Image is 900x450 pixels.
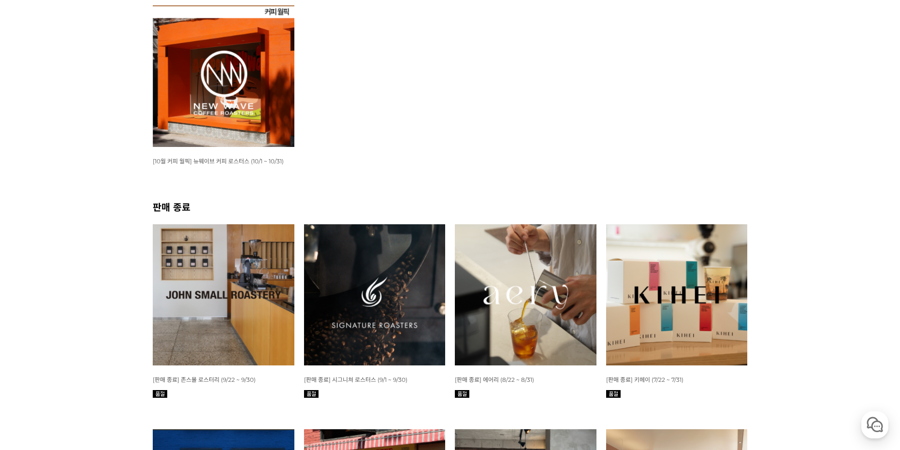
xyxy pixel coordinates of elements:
a: 홈 [3,306,64,331]
a: [판매 종료] 시그니쳐 로스터스 (9/1 ~ 9/30) [304,376,407,383]
span: 설정 [149,321,161,329]
span: [10월 커피 월픽] 뉴웨이브 커피 로스터스 (10/1 ~ 10/31) [153,158,284,165]
a: 대화 [64,306,125,331]
img: [판매 종료] 존스몰 로스터리 (9/22 ~ 9/30) [153,224,294,366]
img: 8월 커피 스몰 월픽 에어리 [455,224,596,366]
span: 홈 [30,321,36,329]
span: 대화 [88,321,100,329]
img: 품절 [455,390,469,398]
h2: 판매 종료 [153,200,747,214]
span: [판매 종료] 시그니쳐 로스터스 (9/1 ~ 9/30) [304,376,407,383]
span: [판매 종료] 키헤이 (7/22 ~ 7/31) [606,376,683,383]
a: [판매 종료] 에어리 (8/22 ~ 8/31) [455,376,534,383]
img: [판매 종료] 시그니쳐 로스터스 (9/1 ~ 9/30) [304,224,446,366]
span: [판매 종료] 존스몰 로스터리 (9/22 ~ 9/30) [153,376,256,383]
img: 7월 커피 스몰 월픽 키헤이 [606,224,748,366]
img: 품절 [153,390,167,398]
span: [판매 종료] 에어리 (8/22 ~ 8/31) [455,376,534,383]
a: 설정 [125,306,186,331]
img: 품절 [304,390,319,398]
a: [판매 종료] 키헤이 (7/22 ~ 7/31) [606,376,683,383]
img: 품절 [606,390,621,398]
a: [판매 종료] 존스몰 로스터리 (9/22 ~ 9/30) [153,376,256,383]
a: [10월 커피 월픽] 뉴웨이브 커피 로스터스 (10/1 ~ 10/31) [153,157,284,165]
img: [10월 커피 월픽] 뉴웨이브 커피 로스터스 (10/1 ~ 10/31) [153,5,294,147]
